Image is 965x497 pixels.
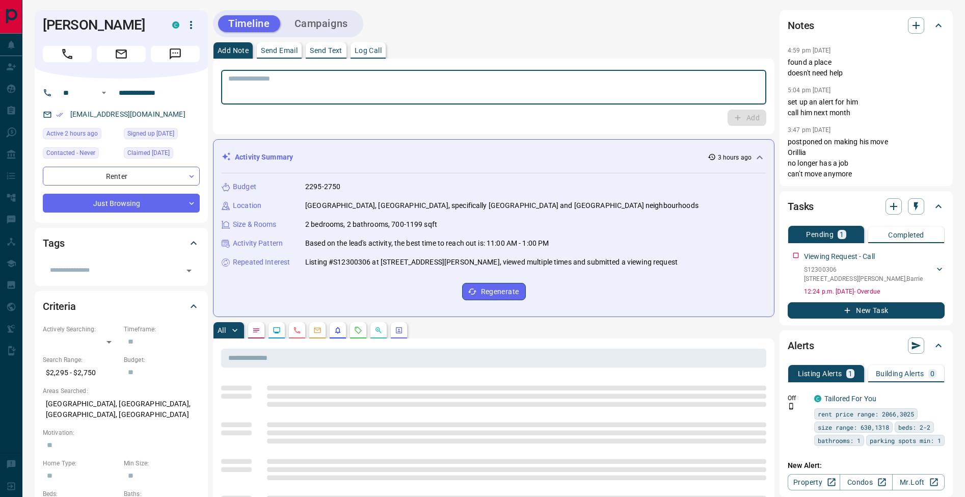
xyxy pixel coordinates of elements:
[233,238,283,249] p: Activity Pattern
[305,200,699,211] p: [GEOGRAPHIC_DATA], [GEOGRAPHIC_DATA], specifically [GEOGRAPHIC_DATA] and [GEOGRAPHIC_DATA] neighb...
[788,198,814,215] h2: Tasks
[218,47,249,54] p: Add Note
[43,386,200,396] p: Areas Searched:
[124,128,200,142] div: Thu Jul 21 2022
[43,459,119,468] p: Home Type:
[43,298,76,315] h2: Criteria
[462,283,526,300] button: Regenerate
[804,263,945,285] div: S12300306[STREET_ADDRESS][PERSON_NAME],Barrie
[892,474,945,490] a: Mr.Loft
[235,152,293,163] p: Activity Summary
[788,394,808,403] p: Off
[305,219,437,230] p: 2 bedrooms, 2 bathrooms, 700-1199 sqft
[43,396,200,423] p: [GEOGRAPHIC_DATA], [GEOGRAPHIC_DATA], [GEOGRAPHIC_DATA], [GEOGRAPHIC_DATA]
[354,326,362,334] svg: Requests
[788,57,945,79] p: found a place doesn't need help
[840,474,892,490] a: Condos
[395,326,403,334] svg: Agent Actions
[818,422,889,432] span: size range: 630,1318
[788,126,831,134] p: 3:47 pm [DATE]
[788,87,831,94] p: 5:04 pm [DATE]
[43,355,119,364] p: Search Range:
[788,194,945,219] div: Tasks
[818,435,861,446] span: bathrooms: 1
[43,364,119,381] p: $2,295 - $2,750
[124,355,200,364] p: Budget:
[127,128,174,139] span: Signed up [DATE]
[814,395,821,402] div: condos.ca
[233,181,256,192] p: Budget
[806,231,834,238] p: Pending
[888,231,924,239] p: Completed
[305,238,549,249] p: Based on the lead's activity, the best time to reach out is: 11:00 AM - 1:00 PM
[310,47,342,54] p: Send Text
[840,231,844,238] p: 1
[43,128,119,142] div: Thu Aug 14 2025
[355,47,382,54] p: Log Call
[284,15,358,32] button: Campaigns
[233,257,290,268] p: Repeated Interest
[718,153,752,162] p: 3 hours ago
[233,200,261,211] p: Location
[70,110,185,118] a: [EMAIL_ADDRESS][DOMAIN_NAME]
[43,294,200,319] div: Criteria
[233,219,277,230] p: Size & Rooms
[804,265,923,274] p: S12300306
[788,337,814,354] h2: Alerts
[43,325,119,334] p: Actively Searching:
[374,326,383,334] svg: Opportunities
[788,47,831,54] p: 4:59 pm [DATE]
[804,287,945,296] p: 12:24 p.m. [DATE] - Overdue
[930,370,934,377] p: 0
[218,15,280,32] button: Timeline
[788,17,814,34] h2: Notes
[46,128,98,139] span: Active 2 hours ago
[124,325,200,334] p: Timeframe:
[876,370,924,377] p: Building Alerts
[273,326,281,334] svg: Lead Browsing Activity
[252,326,260,334] svg: Notes
[124,459,200,468] p: Min Size:
[824,395,876,403] a: Tailored For You
[848,370,852,377] p: 1
[788,333,945,358] div: Alerts
[218,327,226,334] p: All
[788,137,945,179] p: postponed on making his move Orillia no longer has a job can't move anymore
[222,148,766,167] div: Activity Summary3 hours ago
[870,435,941,446] span: parking spots min: 1
[43,194,200,213] div: Just Browsing
[151,46,200,62] span: Message
[43,17,157,33] h1: [PERSON_NAME]
[98,87,110,99] button: Open
[788,302,945,319] button: New Task
[305,257,678,268] p: Listing #S12300306 at [STREET_ADDRESS][PERSON_NAME], viewed multiple times and submitted a viewin...
[46,148,95,158] span: Contacted - Never
[788,474,840,490] a: Property
[56,111,63,118] svg: Email Verified
[127,148,170,158] span: Claimed [DATE]
[898,422,930,432] span: beds: 2-2
[293,326,301,334] svg: Calls
[804,251,875,262] p: Viewing Request - Call
[788,97,945,118] p: set up an alert for him call him next month
[261,47,298,54] p: Send Email
[43,231,200,255] div: Tags
[804,274,923,283] p: [STREET_ADDRESS][PERSON_NAME] , Barrie
[788,460,945,471] p: New Alert:
[818,409,914,419] span: rent price range: 2066,3025
[43,428,200,437] p: Motivation:
[798,370,842,377] p: Listing Alerts
[334,326,342,334] svg: Listing Alerts
[97,46,146,62] span: Email
[788,13,945,38] div: Notes
[788,403,795,410] svg: Push Notification Only
[172,21,179,29] div: condos.ca
[43,46,92,62] span: Call
[313,326,321,334] svg: Emails
[124,147,200,162] div: Mon Dec 18 2023
[43,235,64,251] h2: Tags
[43,167,200,186] div: Renter
[182,264,196,278] button: Open
[305,181,340,192] p: 2295-2750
